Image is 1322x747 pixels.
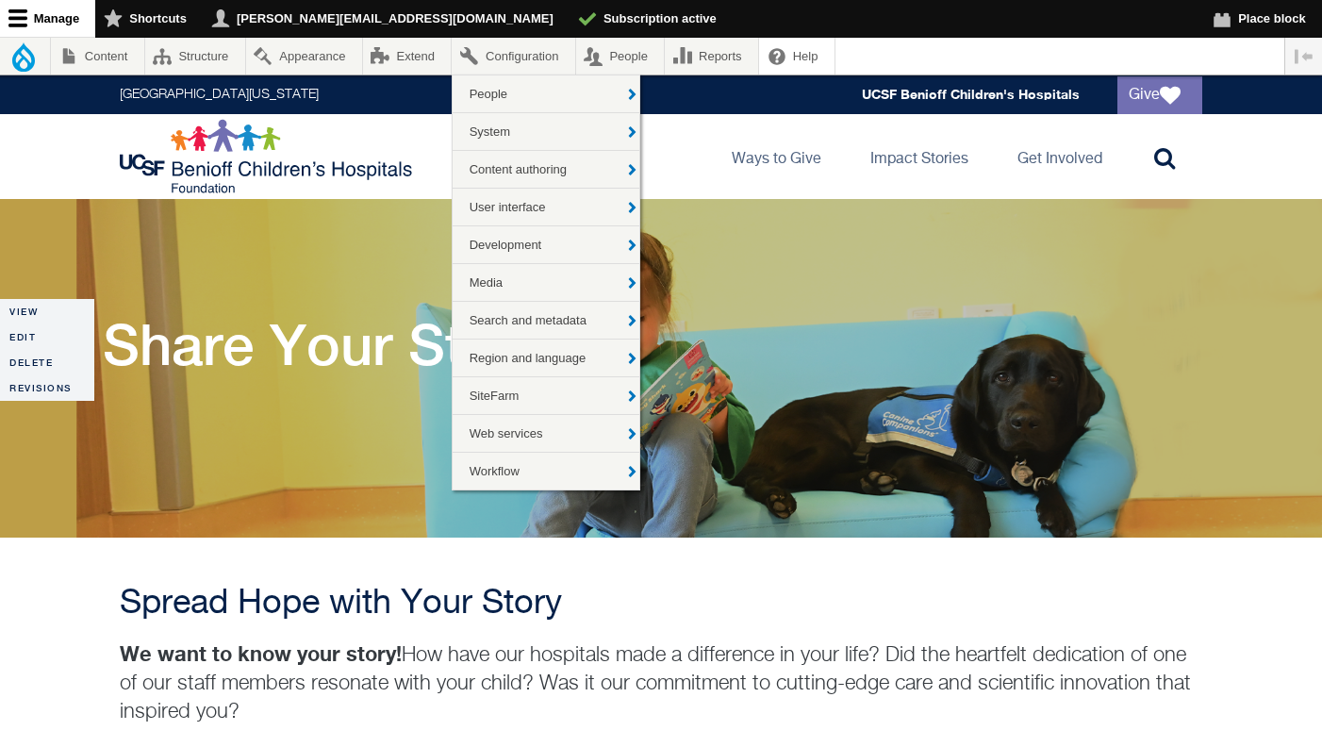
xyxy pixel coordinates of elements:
a: Give [1117,76,1202,114]
a: User interface [453,189,639,225]
img: Logo for UCSF Benioff Children's Hospitals Foundation [120,119,417,194]
h1: Share Your Story [103,311,547,377]
a: Extend [363,38,452,75]
a: Configuration [452,38,574,75]
a: Appearance [246,38,362,75]
button: Vertical orientation [1285,38,1322,75]
a: Content [51,38,144,75]
a: Get Involved [1002,114,1117,199]
a: System [453,113,639,150]
a: SiteFarm [453,377,639,414]
a: Search and metadata [453,302,639,339]
a: Workflow [453,453,639,490]
a: Reports [665,38,758,75]
a: Help [759,38,835,75]
a: Impact Stories [855,114,983,199]
a: Media [453,264,639,301]
a: Content authoring [453,151,639,188]
a: [GEOGRAPHIC_DATA][US_STATE] [120,89,319,102]
h2: Spread Hope with Your Story [120,585,1202,622]
strong: We want to know your story! [120,641,402,666]
a: Development [453,226,639,263]
a: Web services [453,415,639,452]
a: Region and language [453,340,639,376]
a: UCSF Benioff Children's Hospitals [862,87,1080,103]
a: Ways to Give [717,114,836,199]
a: People [453,75,639,112]
a: People [576,38,665,75]
a: Structure [145,38,245,75]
